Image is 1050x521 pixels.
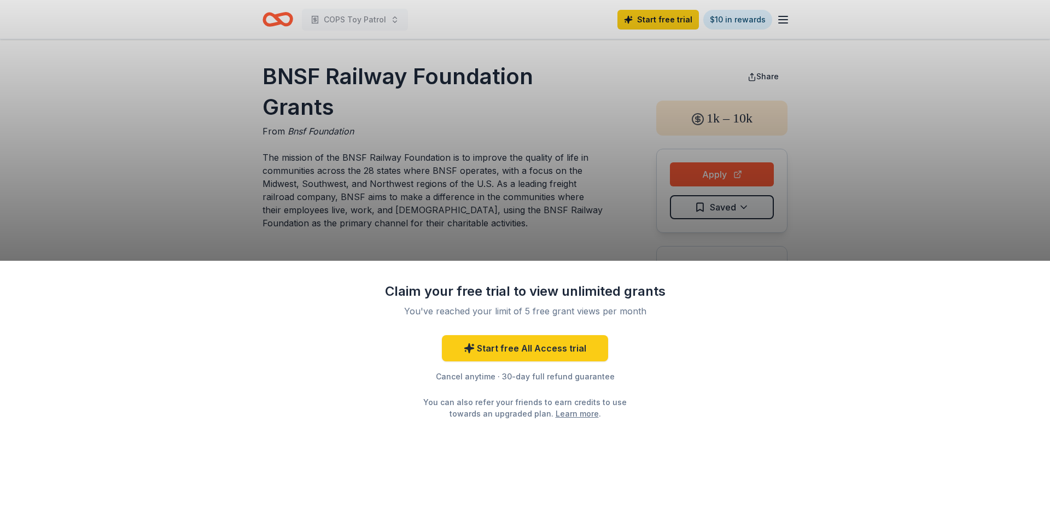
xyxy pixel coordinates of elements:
[383,370,667,383] div: Cancel anytime · 30-day full refund guarantee
[383,283,667,300] div: Claim your free trial to view unlimited grants
[556,408,599,419] a: Learn more
[442,335,608,361] a: Start free All Access trial
[413,396,637,419] div: You can also refer your friends to earn credits to use towards an upgraded plan. .
[396,305,654,318] div: You've reached your limit of 5 free grant views per month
